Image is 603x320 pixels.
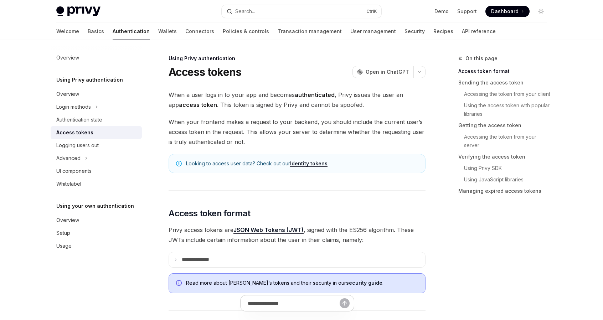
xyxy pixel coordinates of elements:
[56,53,79,62] div: Overview
[51,139,142,152] a: Logging users out
[56,216,79,224] div: Overview
[278,23,342,40] a: Transaction management
[56,141,99,150] div: Logging users out
[176,280,183,287] svg: Info
[464,88,552,100] a: Accessing the token from your client
[295,91,335,98] strong: authenticated
[186,279,418,287] span: Read more about [PERSON_NAME]’s tokens and their security in our .
[56,128,93,137] div: Access tokens
[51,88,142,100] a: Overview
[158,23,177,40] a: Wallets
[458,77,552,88] a: Sending the access token
[56,154,81,162] div: Advanced
[113,23,150,40] a: Authentication
[169,66,241,78] h1: Access tokens
[51,177,142,190] a: Whitelabel
[465,54,498,63] span: On this page
[51,214,142,227] a: Overview
[340,298,350,308] button: Send message
[51,126,142,139] a: Access tokens
[56,23,79,40] a: Welcome
[458,66,552,77] a: Access token format
[88,23,104,40] a: Basics
[464,162,552,174] a: Using Privy SDK
[350,23,396,40] a: User management
[346,280,382,286] a: security guide
[352,66,413,78] button: Open in ChatGPT
[233,226,304,234] a: JSON Web Tokens (JWT)
[56,202,134,210] h5: Using your own authentication
[366,68,409,76] span: Open in ChatGPT
[223,23,269,40] a: Policies & controls
[462,23,496,40] a: API reference
[434,8,449,15] a: Demo
[535,6,547,17] button: Toggle dark mode
[222,5,381,18] button: Search...CtrlK
[169,117,426,147] span: When your frontend makes a request to your backend, you should include the current user’s access ...
[51,113,142,126] a: Authentication state
[457,8,477,15] a: Support
[185,23,214,40] a: Connectors
[464,100,552,120] a: Using the access token with popular libraries
[51,239,142,252] a: Usage
[56,167,92,175] div: UI components
[464,174,552,185] a: Using JavaScript libraries
[186,160,418,167] span: Looking to access user data? Check out our .
[464,131,552,151] a: Accessing the token from your server
[169,225,426,245] span: Privy access tokens are , signed with the ES256 algorithm. These JWTs include certain information...
[458,120,552,131] a: Getting the access token
[235,7,255,16] div: Search...
[56,90,79,98] div: Overview
[485,6,530,17] a: Dashboard
[169,90,426,110] span: When a user logs in to your app and becomes , Privy issues the user an app . This token is signed...
[433,23,453,40] a: Recipes
[56,115,102,124] div: Authentication state
[56,180,81,188] div: Whitelabel
[290,160,328,167] a: Identity tokens
[56,229,70,237] div: Setup
[366,9,377,14] span: Ctrl K
[491,8,519,15] span: Dashboard
[404,23,425,40] a: Security
[176,161,182,166] svg: Note
[51,51,142,64] a: Overview
[458,185,552,197] a: Managing expired access tokens
[56,6,100,16] img: light logo
[56,76,123,84] h5: Using Privy authentication
[169,55,426,62] div: Using Privy authentication
[56,103,91,111] div: Login methods
[179,101,217,108] strong: access token
[458,151,552,162] a: Verifying the access token
[51,165,142,177] a: UI components
[169,208,251,219] span: Access token format
[56,242,72,250] div: Usage
[51,227,142,239] a: Setup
